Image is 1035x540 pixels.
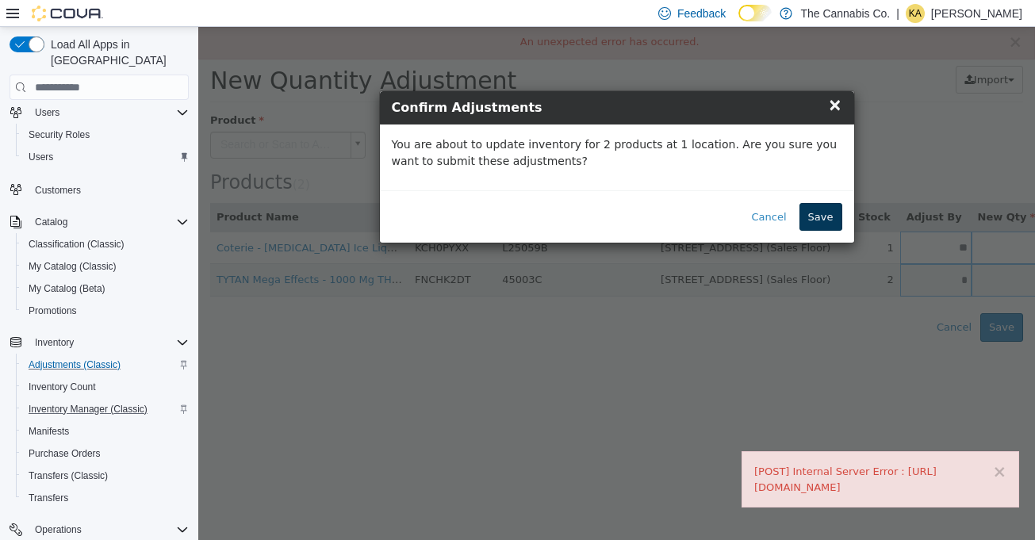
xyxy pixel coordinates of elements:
span: Catalog [29,213,189,232]
span: Classification (Classic) [22,235,189,254]
span: Purchase Orders [29,447,101,460]
a: Transfers (Classic) [22,466,114,485]
input: Dark Mode [738,5,772,21]
button: Operations [29,520,88,539]
span: Customers [29,179,189,199]
img: Cova [32,6,103,21]
button: Users [3,101,195,124]
button: Inventory Manager (Classic) [16,398,195,420]
p: [PERSON_NAME] [931,4,1022,23]
a: Inventory Count [22,377,102,396]
span: Operations [35,523,82,536]
a: Adjustments (Classic) [22,355,127,374]
span: Promotions [29,304,77,317]
span: Operations [29,520,189,539]
span: Inventory Manager (Classic) [22,400,189,419]
span: Users [22,147,189,167]
span: Catalog [35,216,67,228]
button: Catalog [29,213,74,232]
button: Users [16,146,195,168]
button: Save [601,176,644,205]
a: My Catalog (Beta) [22,279,112,298]
p: You are about to update inventory for 2 products at 1 location. Are you sure you want to submit t... [194,109,644,143]
span: Purchase Orders [22,444,189,463]
span: Inventory Count [29,381,96,393]
span: My Catalog (Beta) [22,279,189,298]
span: Manifests [22,422,189,441]
a: Inventory Manager (Classic) [22,400,154,419]
button: Promotions [16,300,195,322]
a: Classification (Classic) [22,235,131,254]
button: Users [29,103,66,122]
button: Transfers [16,487,195,509]
span: Security Roles [22,125,189,144]
span: × [630,68,644,87]
button: Transfers (Classic) [16,465,195,487]
span: Dark Mode [738,21,739,22]
span: Inventory [35,336,74,349]
span: Users [29,151,53,163]
span: My Catalog (Classic) [29,260,117,273]
span: Adjustments (Classic) [22,355,189,374]
span: Transfers [22,488,189,507]
a: My Catalog (Classic) [22,257,123,276]
button: Inventory Count [16,376,195,398]
span: Adjustments (Classic) [29,358,121,371]
span: Feedback [677,6,726,21]
a: Customers [29,181,87,200]
span: Transfers [29,492,68,504]
button: Inventory [29,333,80,352]
span: Customers [35,184,81,197]
button: Security Roles [16,124,195,146]
button: Purchase Orders [16,442,195,465]
button: Cancel [545,176,597,205]
a: Promotions [22,301,83,320]
span: Inventory Count [22,377,189,396]
a: Users [22,147,59,167]
span: Load All Apps in [GEOGRAPHIC_DATA] [44,36,189,68]
span: Transfers (Classic) [29,469,108,482]
p: | [896,4,899,23]
span: My Catalog (Beta) [29,282,105,295]
div: Kathryn Aubert [906,4,925,23]
span: Transfers (Classic) [22,466,189,485]
h4: Confirm Adjustments [194,71,644,90]
a: Transfers [22,488,75,507]
button: Adjustments (Classic) [16,354,195,376]
button: Catalog [3,211,195,233]
span: Inventory [29,333,189,352]
span: Inventory Manager (Classic) [29,403,148,416]
button: My Catalog (Classic) [16,255,195,278]
button: × [794,437,808,454]
span: KA [909,4,922,23]
span: Security Roles [29,128,90,141]
span: My Catalog (Classic) [22,257,189,276]
button: Customers [3,178,195,201]
span: Users [35,106,59,119]
button: Manifests [16,420,195,442]
button: Classification (Classic) [16,233,195,255]
button: Inventory [3,331,195,354]
button: My Catalog (Beta) [16,278,195,300]
span: Users [29,103,189,122]
span: Manifests [29,425,69,438]
span: Classification (Classic) [29,238,125,251]
span: Promotions [22,301,189,320]
a: Purchase Orders [22,444,107,463]
p: The Cannabis Co. [800,4,890,23]
div: [POST] Internal Server Error : [URL][DOMAIN_NAME] [556,437,808,468]
a: Security Roles [22,125,96,144]
a: Manifests [22,422,75,441]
